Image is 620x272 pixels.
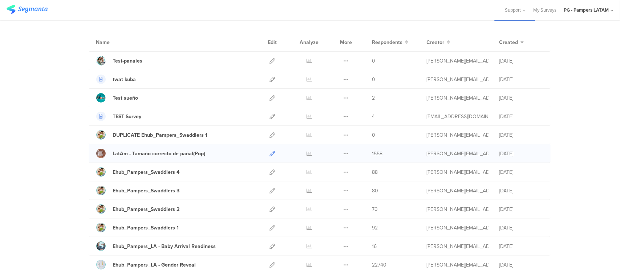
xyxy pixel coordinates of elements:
[427,205,489,213] div: perez.ep@pg.com
[499,113,543,120] div: [DATE]
[499,131,543,139] div: [DATE]
[372,205,378,213] span: 70
[7,5,48,14] img: segmanta logo
[113,57,143,65] div: Test-panales
[96,93,138,103] a: Test sueño
[372,113,375,120] span: 4
[499,57,543,65] div: [DATE]
[427,187,489,195] div: perez.ep@pg.com
[96,130,208,140] a: DUPLICATE Ehub_Pampers_Swaddlers 1
[96,260,196,269] a: Ehub_Pampers_LA - Gender Reveal
[505,7,521,13] span: Support
[113,168,180,176] div: Ehub_Pampers_Swaddlers 4
[96,149,206,158] a: LatAm - Tamaño correcto de pañal(Pop)
[372,39,409,46] button: Respondents
[499,150,543,157] div: [DATE]
[427,168,489,176] div: perez.ep@pg.com
[96,167,180,177] a: Ehub_Pampers_Swaddlers 4
[96,223,179,232] a: Ehub_Pampers_Swaddlers 1
[113,94,138,102] div: Test sueño
[113,243,216,250] div: Ehub_Pampers_LA - Baby Arrival Readiness
[372,150,383,157] span: 1558
[96,75,136,84] a: twat kuba
[113,131,208,139] div: DUPLICATE Ehub_Pampers_Swaddlers 1
[372,76,376,83] span: 0
[427,39,445,46] span: Creator
[427,113,489,120] div: nart.a@pg.com
[96,112,142,121] a: TEST Survey
[499,94,543,102] div: [DATE]
[427,150,489,157] div: perez.ep@pg.com
[372,243,377,250] span: 16
[499,168,543,176] div: [DATE]
[499,261,543,269] div: [DATE]
[113,113,142,120] div: TEST Survey
[96,186,180,195] a: Ehub_Pampers_Swaddlers 3
[372,57,376,65] span: 0
[499,76,543,83] div: [DATE]
[96,204,180,214] a: Ehub_Pampers_Swaddlers 2
[499,187,543,195] div: [DATE]
[339,33,354,51] div: More
[427,261,489,269] div: perez.ep@pg.com
[372,131,376,139] span: 0
[427,131,489,139] div: perez.ep@pg.com
[113,205,180,213] div: Ehub_Pampers_Swaddlers 2
[372,39,403,46] span: Respondents
[427,94,489,102] div: cruz.kc.1@pg.com
[427,39,450,46] button: Creator
[499,39,524,46] button: Created
[96,39,140,46] div: Name
[499,39,518,46] span: Created
[96,241,216,251] a: Ehub_Pampers_LA - Baby Arrival Readiness
[427,57,489,65] div: cruz.kc.1@pg.com
[499,243,543,250] div: [DATE]
[113,261,196,269] div: Ehub_Pampers_LA - Gender Reveal
[499,205,543,213] div: [DATE]
[299,33,320,51] div: Analyze
[372,168,378,176] span: 88
[372,261,387,269] span: 22740
[113,76,136,83] div: twat kuba
[113,150,206,157] div: LatAm - Tamaño correcto de pañal(Pop)
[427,224,489,232] div: perez.ep@pg.com
[372,187,378,195] span: 80
[499,224,543,232] div: [DATE]
[96,56,143,65] a: Test-panales
[427,76,489,83] div: roszko.j@pg.com
[113,224,179,232] div: Ehub_Pampers_Swaddlers 1
[427,243,489,250] div: perez.ep@pg.com
[372,94,375,102] span: 2
[265,33,280,51] div: Edit
[564,7,609,13] div: PG - Pampers LATAM
[113,187,180,195] div: Ehub_Pampers_Swaddlers 3
[372,224,378,232] span: 92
